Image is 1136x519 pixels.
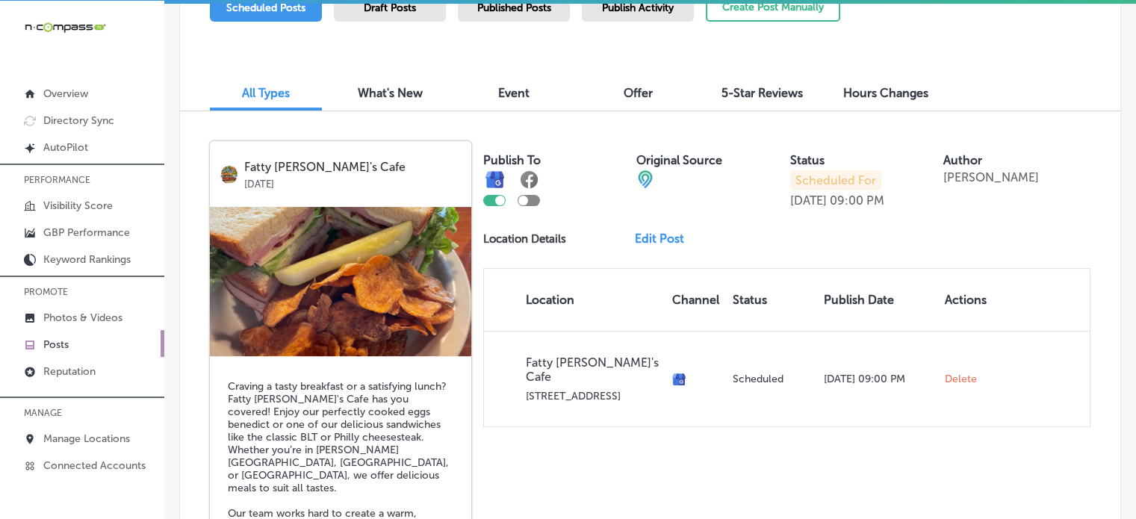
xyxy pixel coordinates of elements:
[526,355,660,384] p: Fatty [PERSON_NAME]'s Cafe
[624,86,653,100] span: Offer
[43,253,131,266] p: Keyword Rankings
[635,231,696,246] a: Edit Post
[483,232,566,246] p: Location Details
[43,226,130,239] p: GBP Performance
[244,161,461,174] p: Fatty [PERSON_NAME]'s Cafe
[24,20,106,34] img: 660ab0bf-5cc7-4cb8-ba1c-48b5ae0f18e60NCTV_CLogo_TV_Black_-500x88.png
[721,86,803,100] span: 5-Star Reviews
[483,153,541,167] label: Publish To
[210,207,471,356] img: 21f981ad-31e9-4924-a004-8600587e26a62025-09-02_22-45-39.png
[358,86,423,100] span: What's New
[733,373,812,385] p: Scheduled
[43,114,114,127] p: Directory Sync
[939,269,993,331] th: Actions
[43,87,88,100] p: Overview
[602,1,674,14] span: Publish Activity
[226,1,305,14] span: Scheduled Posts
[790,153,825,167] label: Status
[943,170,1039,184] p: [PERSON_NAME]
[220,165,238,184] img: logo
[43,311,122,324] p: Photos & Videos
[790,170,881,190] p: Scheduled For
[943,153,982,167] label: Author
[666,269,727,331] th: Channel
[824,373,933,385] p: [DATE] 09:00 PM
[636,170,654,188] img: cba84b02adce74ede1fb4a8549a95eca.png
[43,141,88,154] p: AutoPilot
[244,174,461,190] p: [DATE]
[484,269,666,331] th: Location
[843,86,928,100] span: Hours Changes
[43,338,69,351] p: Posts
[526,390,660,403] p: [STREET_ADDRESS]
[364,1,416,14] span: Draft Posts
[43,432,130,445] p: Manage Locations
[43,459,146,472] p: Connected Accounts
[43,199,113,212] p: Visibility Score
[790,193,827,208] p: [DATE]
[945,373,977,386] span: Delete
[830,193,884,208] p: 09:00 PM
[477,1,551,14] span: Published Posts
[727,269,818,331] th: Status
[43,365,96,378] p: Reputation
[498,86,530,100] span: Event
[636,153,722,167] label: Original Source
[242,86,290,100] span: All Types
[818,269,939,331] th: Publish Date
